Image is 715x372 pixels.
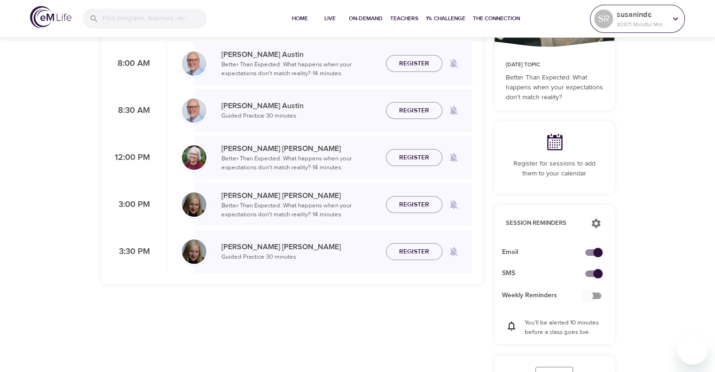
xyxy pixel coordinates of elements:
span: Register [399,246,429,258]
p: [PERSON_NAME] [PERSON_NAME] [221,143,378,154]
p: Better Than Expected: What happens when your expectations don't match reality? [506,73,603,103]
p: Better Than Expected: What happens when your expectations don't match reality? · 14 minutes [221,60,378,79]
span: Remind me when a class goes live every Tuesday at 8:00 AM [442,52,465,75]
button: Register [386,243,442,261]
span: Email [502,247,592,257]
span: Teachers [390,14,418,24]
img: logo [30,6,71,28]
button: Register [386,149,442,166]
p: [DATE] Topic [506,61,603,69]
span: Register [399,58,429,70]
span: SMS [502,269,592,278]
p: Register for sessions to add them to your calendar [506,159,603,179]
span: On-Demand [349,14,383,24]
p: 12:00 PM [112,151,150,164]
img: Diane_Renz-min.jpg [182,239,206,264]
button: Register [386,55,442,72]
p: [PERSON_NAME] Austin [221,49,378,60]
span: Remind me when a class goes live every Tuesday at 3:00 PM [442,193,465,216]
span: Home [289,14,311,24]
button: Register [386,102,442,119]
button: Register [386,196,442,214]
p: [PERSON_NAME] Austin [221,100,378,111]
p: 8:30 AM [112,104,150,117]
p: Guided Practice · 30 minutes [221,111,378,121]
p: Better Than Expected: What happens when your expectations don't match reality? · 14 minutes [221,154,378,173]
p: 80871 Mindful Minutes [617,20,667,29]
iframe: Button to launch messaging window [677,334,707,364]
p: 8:00 AM [112,57,150,70]
span: Register [399,152,429,164]
p: Better Than Expected: What happens when your expectations don't match reality? · 14 minutes [221,201,378,220]
span: Weekly Reminders [502,291,592,301]
img: Diane_Renz-min.jpg [182,192,206,217]
span: Remind me when a class goes live every Tuesday at 12:00 PM [442,146,465,169]
p: Session Reminders [506,219,581,228]
p: Guided Practice · 30 minutes [221,253,378,262]
span: Remind me when a class goes live every Tuesday at 3:30 PM [442,240,465,263]
span: The Connection [473,14,520,24]
span: 1% Challenge [426,14,465,24]
span: Register [399,199,429,211]
p: [PERSON_NAME] [PERSON_NAME] [221,190,378,201]
p: [PERSON_NAME] [PERSON_NAME] [221,241,378,253]
span: Register [399,105,429,117]
span: Remind me when a class goes live every Tuesday at 8:30 AM [442,99,465,122]
img: Jim_Austin_Headshot_min.jpg [182,51,206,76]
p: 3:30 PM [112,245,150,258]
p: susanindc [617,9,667,20]
input: Find programs, teachers, etc... [102,8,207,29]
p: 3:00 PM [112,198,150,211]
p: You'll be alerted 10 minutes before a class goes live. [525,318,603,337]
span: Live [319,14,341,24]
img: Bernice_Moore_min.jpg [182,145,206,170]
img: Jim_Austin_Headshot_min.jpg [182,98,206,123]
div: SR [594,9,613,28]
